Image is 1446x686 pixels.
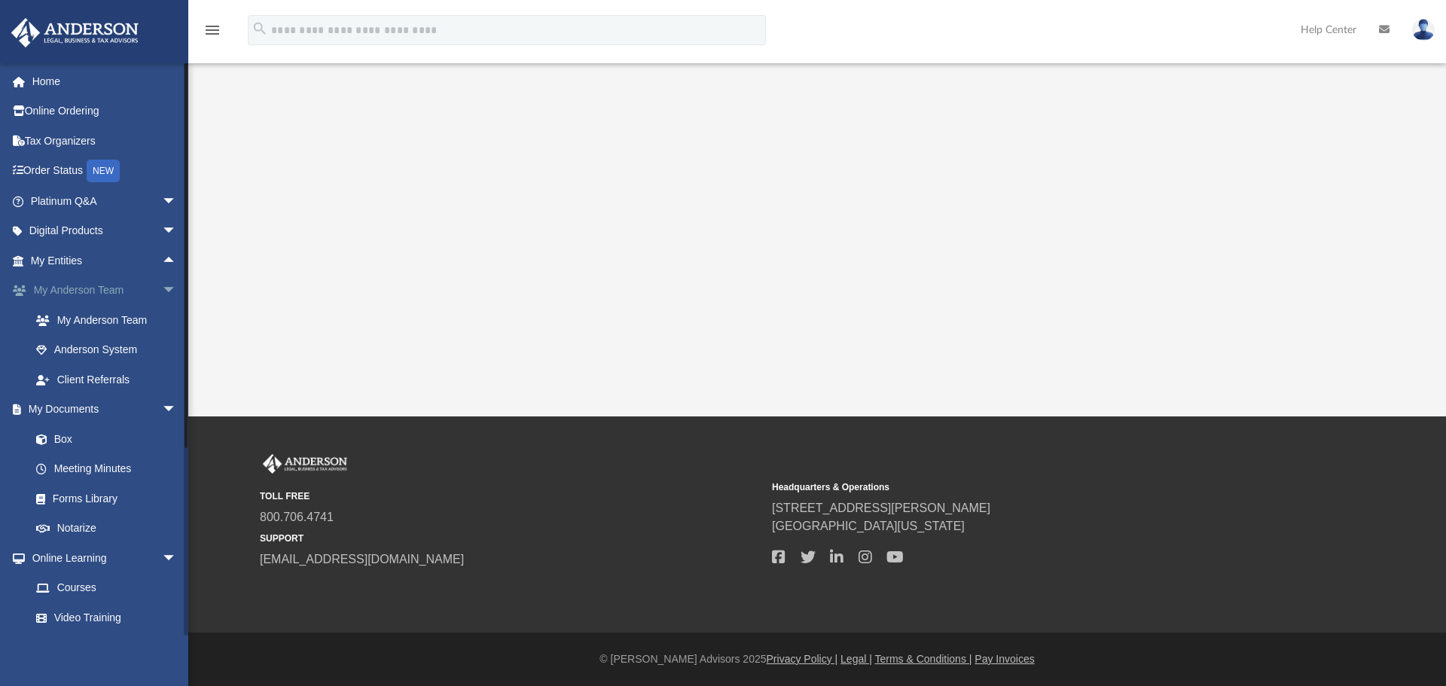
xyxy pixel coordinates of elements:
a: Digital Productsarrow_drop_down [11,216,200,246]
div: © [PERSON_NAME] Advisors 2025 [188,651,1446,667]
a: [GEOGRAPHIC_DATA][US_STATE] [772,520,965,532]
a: Client Referrals [21,364,200,395]
a: Order StatusNEW [11,156,200,187]
span: arrow_drop_down [162,276,192,306]
span: arrow_drop_down [162,186,192,217]
span: arrow_drop_down [162,543,192,574]
a: Terms & Conditions | [875,653,972,665]
a: Home [11,66,200,96]
small: TOLL FREE [260,489,761,503]
small: Headquarters & Operations [772,480,1274,494]
span: arrow_drop_down [162,216,192,247]
span: arrow_drop_up [162,245,192,276]
img: Anderson Advisors Platinum Portal [7,18,143,47]
a: Online Learningarrow_drop_down [11,543,192,573]
a: Platinum Q&Aarrow_drop_down [11,186,200,216]
a: [EMAIL_ADDRESS][DOMAIN_NAME] [260,553,464,566]
a: Online Ordering [11,96,200,127]
i: search [252,20,268,37]
a: Courses [21,573,192,603]
i: menu [203,21,221,39]
div: NEW [87,160,120,182]
a: Forms Library [21,483,185,514]
a: My Entitiesarrow_drop_up [11,245,200,276]
a: Meeting Minutes [21,454,192,484]
a: [STREET_ADDRESS][PERSON_NAME] [772,502,990,514]
a: Anderson System [21,335,200,365]
img: User Pic [1412,19,1435,41]
a: 800.706.4741 [260,511,334,523]
a: Resources [21,633,192,663]
a: Tax Organizers [11,126,200,156]
a: Video Training [21,602,185,633]
a: Privacy Policy | [767,653,838,665]
a: My Anderson Teamarrow_drop_down [11,276,200,306]
a: Notarize [21,514,192,544]
a: menu [203,29,221,39]
img: Anderson Advisors Platinum Portal [260,454,350,474]
a: My Documentsarrow_drop_down [11,395,192,425]
span: arrow_drop_down [162,395,192,425]
a: Legal | [840,653,872,665]
a: Box [21,424,185,454]
a: Pay Invoices [975,653,1034,665]
a: My Anderson Team [21,305,192,335]
small: SUPPORT [260,532,761,545]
